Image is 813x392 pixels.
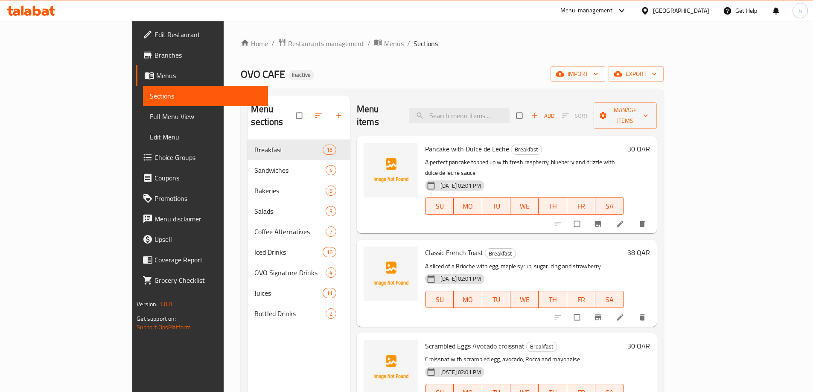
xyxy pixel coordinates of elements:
[409,108,510,123] input: search
[514,200,535,212] span: WE
[595,197,624,215] button: SA
[323,247,336,257] div: items
[594,102,657,129] button: Manage items
[425,142,509,155] span: Pancake with Dulce de Leche
[542,200,563,212] span: TH
[136,229,268,250] a: Upsell
[323,145,336,155] div: items
[136,24,268,45] a: Edit Restaurant
[248,201,350,221] div: Salads3
[254,288,322,298] span: Juices
[457,200,478,212] span: MO
[154,50,261,60] span: Branches
[248,242,350,262] div: Iced Drinks16
[136,147,268,168] a: Choice Groups
[633,308,653,327] button: delete
[248,136,350,327] nav: Menu sections
[136,188,268,209] a: Promotions
[323,146,336,154] span: 15
[136,270,268,290] a: Grocery Checklist
[457,293,478,306] span: MO
[323,289,336,297] span: 11
[136,45,268,65] a: Branches
[329,106,350,125] button: Add section
[414,38,438,49] span: Sections
[425,246,483,259] span: Classic French Toast
[529,109,557,122] button: Add
[154,214,261,224] span: Menu disclaimer
[254,247,322,257] span: Iced Drinks
[136,250,268,270] a: Coverage Report
[326,269,336,277] span: 4
[454,197,482,215] button: MO
[248,262,350,283] div: OVO Signature Drinks4
[557,109,594,122] span: Select section first
[425,157,624,178] p: A perfect pancake topped up with fresh raspberry, blueberry and drizzle with dolce de leche sauce
[154,255,261,265] span: Coverage Report
[539,291,567,308] button: TH
[278,38,364,49] a: Restaurants management
[437,368,484,376] span: [DATE] 02:01 PM
[254,165,325,175] span: Sandwiches
[326,186,336,196] div: items
[482,197,510,215] button: TU
[437,275,484,283] span: [DATE] 02:01 PM
[154,173,261,183] span: Coupons
[425,354,624,365] p: Croissnat with scrambled egg, avocado, Rocca and mayonaise
[384,38,404,49] span: Menus
[600,105,650,126] span: Manage items
[425,261,624,272] p: A sliced of a Brioche with egg, maple syrup, sugar icing and strawberry
[326,187,336,195] span: 8
[326,166,336,174] span: 4
[425,291,454,308] button: SU
[326,267,336,278] div: items
[248,160,350,180] div: Sandwiches4
[616,313,626,322] a: Edit menu item
[560,6,613,16] div: Menu-management
[150,132,261,142] span: Edit Menu
[254,226,325,237] span: Coffee Alternatives
[367,38,370,49] li: /
[357,103,399,128] h2: Menu items
[248,139,350,160] div: Breakfast15
[609,66,664,82] button: export
[798,6,802,15] span: h
[326,228,336,236] span: 7
[589,308,609,327] button: Branch-specific-item
[248,303,350,324] div: Bottled Drinks2
[616,220,626,228] a: Edit menu item
[531,111,554,121] span: Add
[251,103,296,128] h2: Menu sections
[627,247,650,258] h6: 38 QAR
[254,206,325,216] span: Salads
[150,111,261,122] span: Full Menu View
[511,145,542,154] span: Breakfast
[137,313,176,324] span: Get support on:
[599,200,620,212] span: SA
[323,248,336,256] span: 16
[254,186,325,196] div: Bakeries
[567,291,595,308] button: FR
[288,70,314,80] div: Inactive
[539,197,567,215] button: TH
[511,107,529,124] span: Select section
[569,216,587,232] span: Select to update
[364,143,418,197] img: Pancake with Dulce de Leche
[364,247,418,301] img: Classic French Toast
[136,65,268,86] a: Menus
[154,152,261,163] span: Choice Groups
[248,283,350,303] div: Juices11
[254,267,325,278] span: OVO Signature Drinks
[485,248,516,258] div: Breakfast
[288,38,364,49] span: Restaurants management
[143,86,268,106] a: Sections
[482,291,510,308] button: TU
[589,215,609,233] button: Branch-specific-item
[150,91,261,101] span: Sections
[627,340,650,352] h6: 30 QAR
[633,215,653,233] button: delete
[156,70,261,81] span: Menus
[627,143,650,155] h6: 30 QAR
